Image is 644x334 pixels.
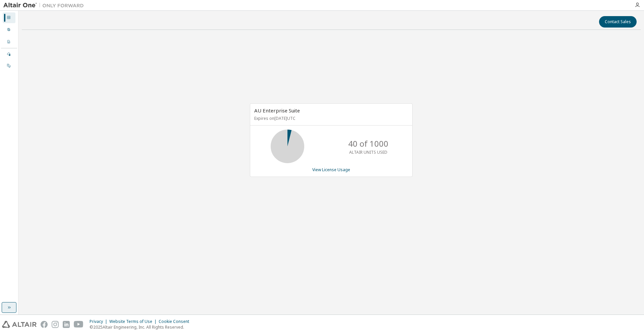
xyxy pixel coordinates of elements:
p: 40 of 1000 [348,138,388,149]
button: Contact Sales [599,16,637,28]
p: © 2025 Altair Engineering, Inc. All Rights Reserved. [90,324,193,330]
div: Website Terms of Use [109,319,159,324]
div: On Prem [3,60,15,71]
div: Dashboard [3,12,15,23]
img: altair_logo.svg [2,321,37,328]
div: Managed [3,49,15,60]
div: Cookie Consent [159,319,193,324]
div: Company Profile [3,37,15,47]
p: Expires on [DATE] UTC [254,115,407,121]
p: ALTAIR UNITS USED [349,149,387,155]
span: AU Enterprise Suite [254,107,300,114]
img: youtube.svg [74,321,84,328]
img: instagram.svg [52,321,59,328]
div: User Profile [3,25,15,35]
div: Privacy [90,319,109,324]
img: linkedin.svg [63,321,70,328]
img: facebook.svg [41,321,48,328]
a: View License Usage [312,167,350,173]
img: Altair One [3,2,87,9]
